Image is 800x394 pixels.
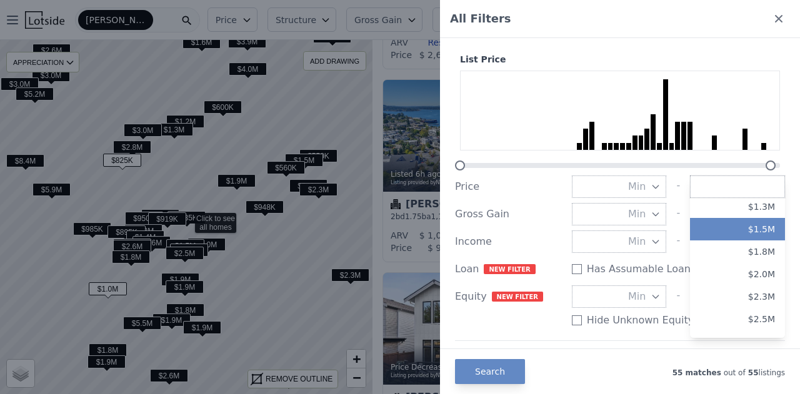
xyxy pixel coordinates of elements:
[572,203,667,225] button: Min
[492,292,543,302] span: NEW FILTER
[628,207,646,222] span: Min
[690,308,785,330] button: $2.5M
[525,365,785,378] div: out of listings
[455,262,562,277] div: Loan
[455,359,525,384] button: Search
[455,234,562,249] div: Income
[676,285,680,308] div: -
[484,264,535,274] span: NEW FILTER
[690,195,785,218] button: $1.3M
[450,10,511,27] span: All Filters
[455,53,785,66] div: List Price
[690,218,785,240] button: $1.5M
[628,234,646,249] span: Min
[690,240,785,263] button: $1.8M
[455,207,562,222] div: Gross Gain
[690,263,785,285] button: $2.0M
[746,368,759,377] span: 55
[572,285,667,308] button: Min
[587,262,704,277] label: Has Assumable Loan(s)
[672,368,721,377] span: 55 matches
[690,175,785,338] div: Max
[690,285,785,308] button: $2.3M
[676,230,680,253] div: -
[628,289,646,304] span: Min
[572,175,667,198] button: Min
[455,179,562,194] div: Price
[676,175,680,198] div: -
[690,330,785,353] button: $2.8M
[572,230,667,253] button: Min
[676,203,680,225] div: -
[628,179,646,194] span: Min
[455,289,562,304] div: Equity
[587,313,694,328] label: Hide Unknown Equity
